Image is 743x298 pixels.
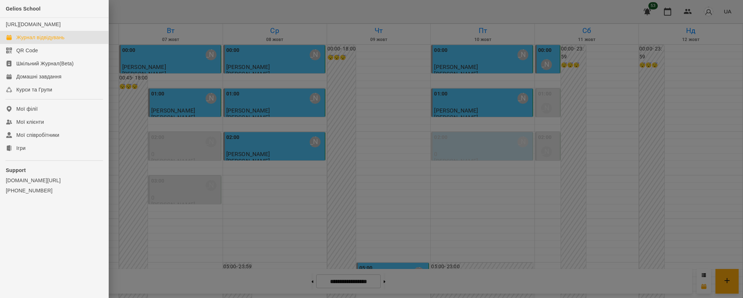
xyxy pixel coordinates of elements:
[6,167,103,174] p: Support
[6,6,41,12] span: Gelios School
[16,86,52,93] div: Курси та Групи
[6,21,61,27] a: [URL][DOMAIN_NAME]
[16,47,38,54] div: QR Code
[16,105,38,113] div: Мої філії
[6,177,103,184] a: [DOMAIN_NAME][URL]
[16,118,44,126] div: Мої клієнти
[16,131,59,139] div: Мої співробітники
[16,60,74,67] div: Шкільний Журнал(Beta)
[16,34,65,41] div: Журнал відвідувань
[16,144,25,152] div: Ігри
[16,73,61,80] div: Домашні завдання
[6,187,103,194] a: [PHONE_NUMBER]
